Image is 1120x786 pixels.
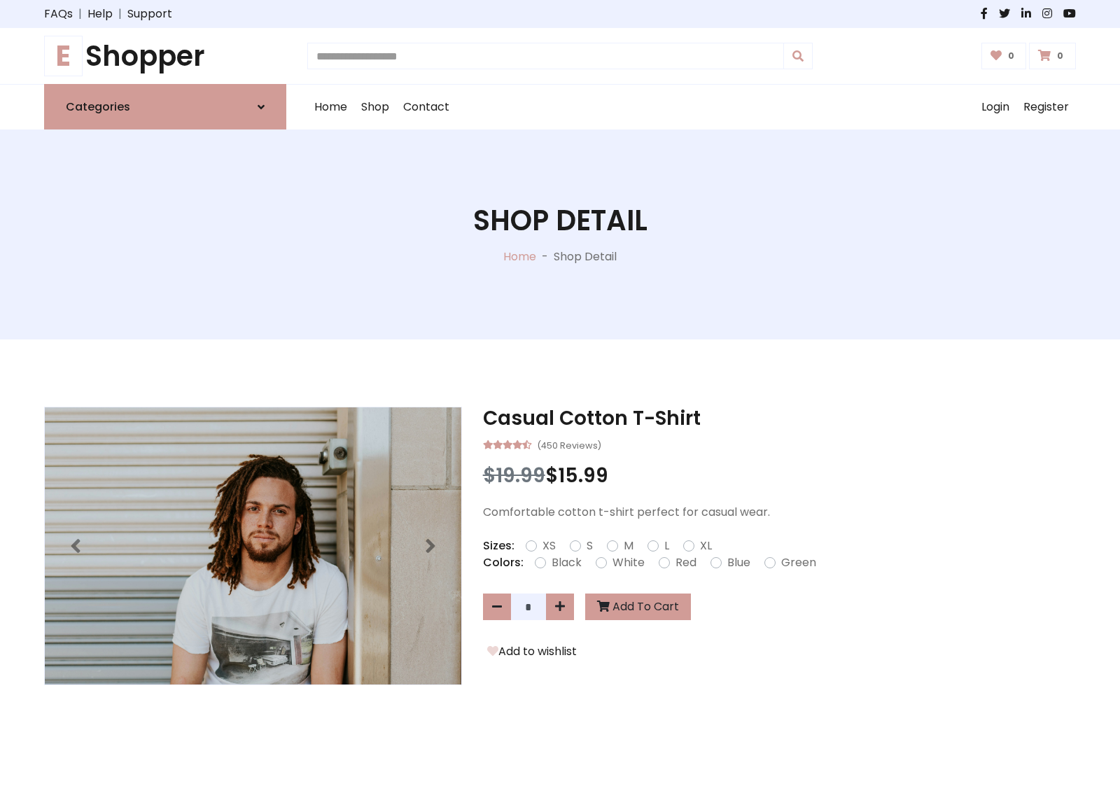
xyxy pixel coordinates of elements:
[396,85,456,129] a: Contact
[585,594,691,620] button: Add To Cart
[587,538,593,554] label: S
[113,6,127,22] span: |
[542,538,556,554] label: XS
[1029,43,1076,69] a: 0
[483,462,545,489] span: $19.99
[66,100,130,113] h6: Categories
[44,6,73,22] a: FAQs
[483,538,514,554] p: Sizes:
[624,538,633,554] label: M
[974,85,1016,129] a: Login
[536,248,554,265] p: -
[558,462,608,489] span: 15.99
[127,6,172,22] a: Support
[354,85,396,129] a: Shop
[483,407,1076,430] h3: Casual Cotton T-Shirt
[781,554,816,571] label: Green
[44,84,286,129] a: Categories
[700,538,712,554] label: XL
[981,43,1027,69] a: 0
[612,554,645,571] label: White
[503,248,536,265] a: Home
[1004,50,1018,62] span: 0
[45,407,461,685] img: Image
[473,204,647,237] h1: Shop Detail
[73,6,87,22] span: |
[44,36,83,76] span: E
[44,39,286,73] a: EShopper
[483,554,524,571] p: Colors:
[483,504,1076,521] p: Comfortable cotton t-shirt perfect for casual wear.
[552,554,582,571] label: Black
[307,85,354,129] a: Home
[1053,50,1067,62] span: 0
[554,248,617,265] p: Shop Detail
[664,538,669,554] label: L
[87,6,113,22] a: Help
[537,436,601,453] small: (450 Reviews)
[1016,85,1076,129] a: Register
[44,39,286,73] h1: Shopper
[483,643,581,661] button: Add to wishlist
[483,464,1076,488] h3: $
[727,554,750,571] label: Blue
[675,554,696,571] label: Red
